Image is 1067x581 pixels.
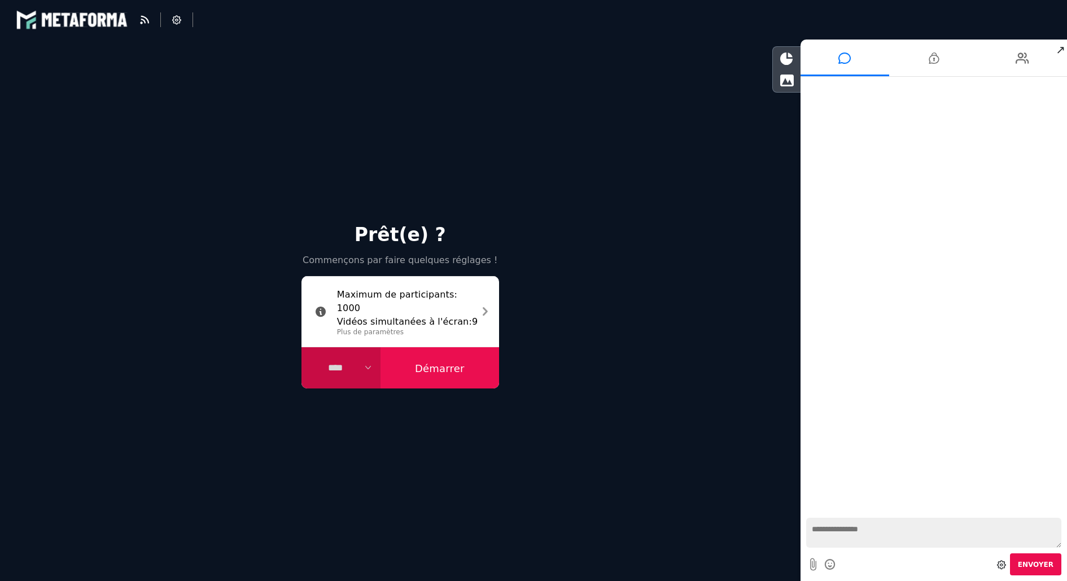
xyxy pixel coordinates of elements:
span: 1000 [337,302,478,315]
p: Plus de paramètres [337,327,478,337]
h2: Prêt(e) ? [296,226,505,243]
button: Envoyer [1010,553,1061,575]
span: 9 [472,316,478,327]
span: ↗ [1054,40,1067,60]
label: Vidéos simultanées à l'écran : [337,315,472,329]
button: Démarrer [381,347,499,389]
label: Maximum de participants : [337,288,457,302]
span: Envoyer [1018,561,1053,569]
p: Commençons par faire quelques réglages ! [296,254,505,267]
